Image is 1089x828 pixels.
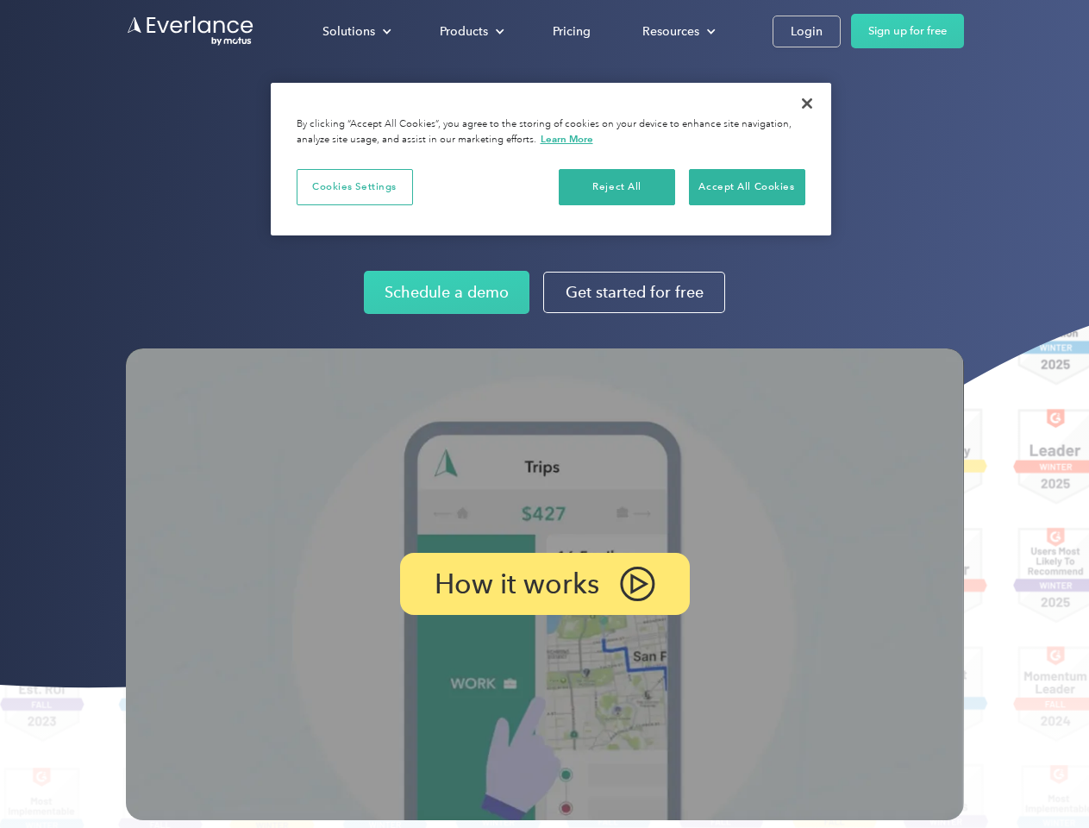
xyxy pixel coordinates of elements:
a: Go to homepage [126,15,255,47]
a: Get started for free [543,272,725,313]
div: Resources [625,16,729,47]
div: By clicking “Accept All Cookies”, you agree to the storing of cookies on your device to enhance s... [297,117,805,147]
div: Resources [642,21,699,42]
button: Reject All [559,169,675,205]
a: Login [773,16,841,47]
a: More information about your privacy, opens in a new tab [541,133,593,145]
input: Submit [127,103,214,139]
div: Products [440,21,488,42]
p: How it works [435,574,599,594]
div: Privacy [271,83,831,235]
div: Solutions [305,16,405,47]
div: Login [791,21,823,42]
div: Pricing [553,21,591,42]
a: Schedule a demo [364,271,529,314]
a: Sign up for free [851,14,964,48]
a: Pricing [535,16,608,47]
div: Products [422,16,518,47]
button: Cookies Settings [297,169,413,205]
div: Solutions [322,21,375,42]
div: Cookie banner [271,83,831,235]
button: Close [788,85,826,122]
button: Accept All Cookies [689,169,805,205]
